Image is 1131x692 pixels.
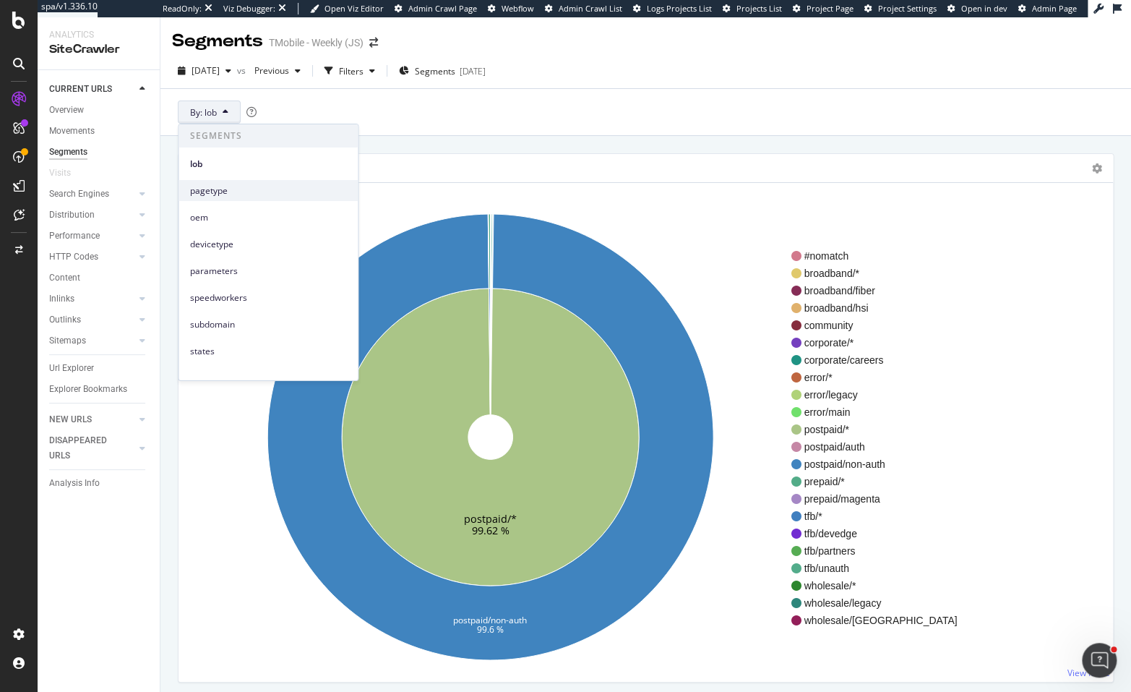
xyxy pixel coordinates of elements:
div: Content [49,270,80,286]
a: Outlinks [49,312,135,328]
span: #nomatch [804,249,957,263]
a: Project Page [793,3,853,14]
div: HTTP Codes [49,249,98,265]
div: Analysis Info [49,476,100,491]
div: ReadOnly: [163,3,202,14]
a: Admin Crawl Page [395,3,477,14]
span: Admin Crawl Page [408,3,477,14]
a: NEW URLS [49,412,135,427]
div: NEW URLS [49,412,92,427]
div: SiteCrawler [49,41,148,58]
span: Logs Projects List [647,3,712,14]
button: Previous [249,59,306,82]
a: Open Viz Editor [310,3,384,14]
span: speedworkers [190,291,346,304]
span: Admin Crawl List [559,3,622,14]
div: [DATE] [460,65,486,77]
span: wholesale/* [804,578,957,593]
text: 99.62 % [472,523,509,537]
span: Webflow [502,3,534,14]
text: postpaid/non-auth [453,613,527,625]
div: Movements [49,124,95,139]
span: Projects List [736,3,782,14]
span: Open Viz Editor [324,3,384,14]
span: postpaid/non-auth [804,457,957,471]
button: Segments[DATE] [393,59,491,82]
span: devicetype [190,237,346,250]
text: postpaid/* [464,511,517,525]
span: lob [190,157,346,170]
div: CURRENT URLS [49,82,112,97]
div: Viz Debugger: [223,3,275,14]
span: subdomain [190,317,346,330]
a: Url Explorer [49,361,150,376]
div: Explorer Bookmarks [49,382,127,397]
span: Project Page [807,3,853,14]
a: Admin Page [1018,3,1077,14]
div: Distribution [49,208,95,223]
button: By: lob [178,101,241,124]
a: Project Settings [864,3,937,14]
div: Sitemaps [49,333,86,349]
a: Segments [49,145,150,160]
div: Segments [172,29,263,54]
a: Distribution [49,208,135,223]
a: Inlinks [49,291,135,307]
span: broadband/* [804,266,957,281]
span: prepaid/magenta [804,492,957,506]
span: wholesale/[GEOGRAPHIC_DATA] [804,613,957,628]
div: DISAPPEARED URLS [49,433,122,464]
span: states [190,344,346,357]
a: Logs Projects List [633,3,712,14]
a: HTTP Codes [49,249,135,265]
div: Segments [49,145,87,160]
a: Movements [49,124,150,139]
span: Open in dev [961,3,1007,14]
span: Segments [179,124,358,148]
a: View More [1067,667,1110,679]
span: tfb/* [804,509,957,524]
a: DISAPPEARED URLS [49,433,135,464]
span: postpaid/* [804,422,957,437]
div: TMobile - Weekly (JS) [269,35,364,50]
a: Admin Crawl List [545,3,622,14]
span: Segments [415,65,455,77]
span: Admin Page [1032,3,1077,14]
div: Visits [49,166,71,181]
a: Visits [49,166,85,181]
span: broadband/fiber [804,283,957,298]
span: prepaid/* [804,474,957,489]
span: parameters [190,264,346,277]
button: Filters [319,59,381,82]
span: vs [237,64,249,77]
span: error/* [804,370,957,385]
a: Overview [49,103,150,118]
div: Overview [49,103,84,118]
span: error/legacy [804,388,957,402]
div: Url Explorer [49,361,94,376]
a: Sitemaps [49,333,135,349]
span: postpaid/auth [804,440,957,454]
i: Options [1092,163,1102,174]
div: Performance [49,228,100,244]
span: By: lob [190,106,217,119]
a: Open in dev [947,3,1007,14]
a: Performance [49,228,135,244]
span: oem [190,210,346,223]
div: Filters [339,65,364,77]
span: error/main [804,405,957,419]
span: broadband/hsi [804,301,957,315]
span: corporate/careers [804,353,957,367]
span: pagetype [190,184,346,197]
span: 2025 Aug. 15th [192,64,220,77]
iframe: Intercom live chat [1082,643,1117,678]
span: Previous [249,64,289,77]
a: Search Engines [49,187,135,202]
span: wholesale/legacy [804,596,957,610]
span: tfb/devedge [804,526,957,541]
span: tfb/unauth [804,561,957,576]
div: Outlinks [49,312,81,328]
span: page_groups [190,371,346,384]
div: arrow-right-arrow-left [369,38,378,48]
span: corporate/* [804,336,957,350]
